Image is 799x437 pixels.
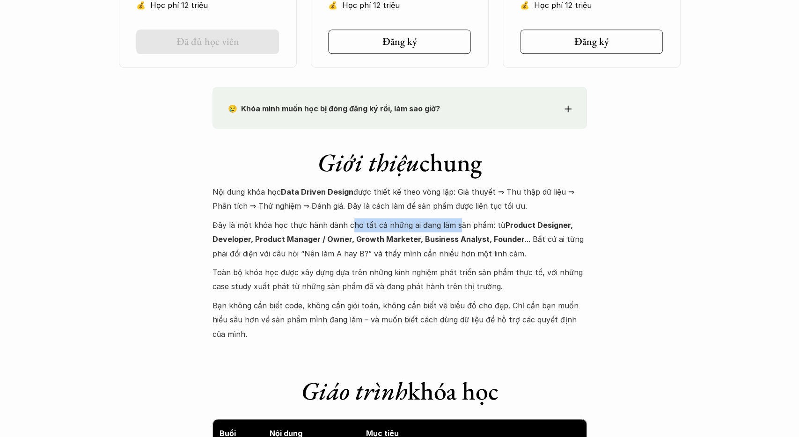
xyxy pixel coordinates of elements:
[213,375,587,406] h1: khóa học
[213,299,587,341] p: Bạn không cần biết code, không cần giỏi toán, không cần biết vẽ biểu đồ cho đẹp. Chỉ cần bạn muốn...
[176,36,239,48] h5: Đã đủ học viên
[228,104,440,113] strong: 😢 Khóa mình muốn học bị đóng đăng ký rồi, làm sao giờ?
[520,29,663,54] a: Đăng ký
[213,147,587,178] h1: chung
[213,185,587,213] p: Nội dung khóa học được thiết kế theo vòng lặp: Giả thuyết ⇒ Thu thập dữ liệu ⇒ Phân tích ⇒ Thử ng...
[317,146,419,179] em: Giới thiệu
[213,265,587,294] p: Toàn bộ khóa học được xây dựng dựa trên những kinh nghiệm phát triển sản phẩm thực tế, với những ...
[574,36,609,48] h5: Đăng ký
[301,374,408,407] em: Giáo trình
[281,187,353,197] strong: Data Driven Design
[382,36,417,48] h5: Đăng ký
[213,218,587,261] p: Đây là một khóa học thực hành dành cho tất cả những ai đang làm sản phẩm: từ ... Bất cứ ai từng p...
[328,29,471,54] a: Đăng ký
